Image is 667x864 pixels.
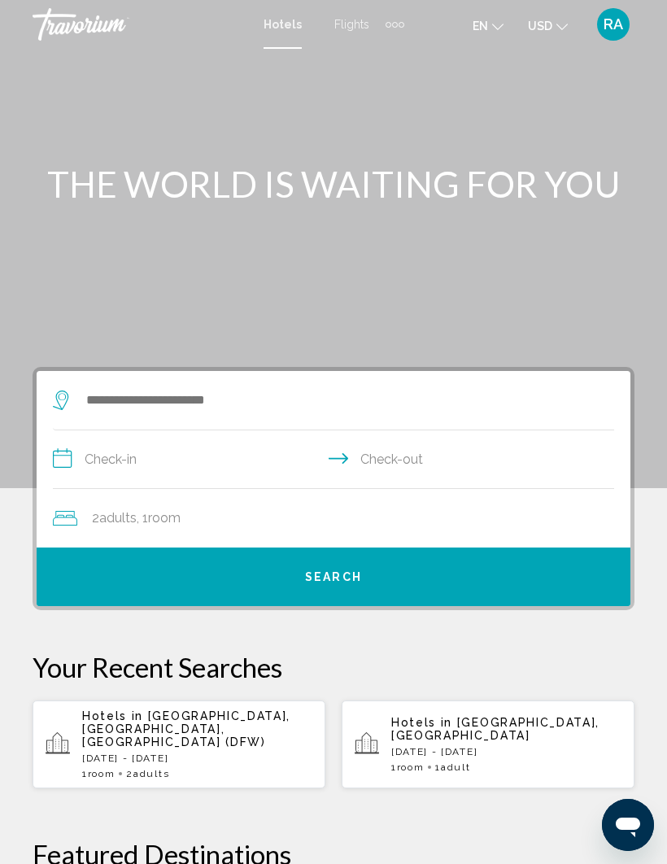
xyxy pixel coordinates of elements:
[305,571,362,584] span: Search
[397,761,425,773] span: Room
[126,768,169,779] span: 2
[528,20,552,33] span: USD
[264,18,302,31] a: Hotels
[391,716,599,742] span: [GEOGRAPHIC_DATA], [GEOGRAPHIC_DATA]
[82,709,290,748] span: [GEOGRAPHIC_DATA], [GEOGRAPHIC_DATA], [GEOGRAPHIC_DATA] (DFW)
[435,761,470,773] span: 1
[82,709,143,722] span: Hotels in
[37,548,630,606] button: Search
[604,16,623,33] span: RA
[391,761,424,773] span: 1
[53,430,614,489] button: Check in and out dates
[441,761,470,773] span: Adult
[148,510,181,526] span: Room
[33,8,247,41] a: Travorium
[37,489,630,548] button: Travelers: 2 adults, 0 children
[82,753,312,764] p: [DATE] - [DATE]
[473,14,504,37] button: Change language
[33,651,634,683] p: Your Recent Searches
[602,799,654,851] iframe: Button to launch messaging window
[386,11,404,37] button: Extra navigation items
[99,510,137,526] span: Adults
[592,7,634,41] button: User Menu
[391,746,621,757] p: [DATE] - [DATE]
[391,716,452,729] span: Hotels in
[37,371,630,606] div: Search widget
[133,768,169,779] span: Adults
[33,700,325,789] button: Hotels in [GEOGRAPHIC_DATA], [GEOGRAPHIC_DATA], [GEOGRAPHIC_DATA] (DFW)[DATE] - [DATE]1Room2Adults
[33,163,634,205] h1: THE WORLD IS WAITING FOR YOU
[334,18,369,31] a: Flights
[528,14,568,37] button: Change currency
[88,768,116,779] span: Room
[92,507,137,530] span: 2
[137,507,181,530] span: , 1
[473,20,488,33] span: en
[82,768,115,779] span: 1
[342,700,634,789] button: Hotels in [GEOGRAPHIC_DATA], [GEOGRAPHIC_DATA][DATE] - [DATE]1Room1Adult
